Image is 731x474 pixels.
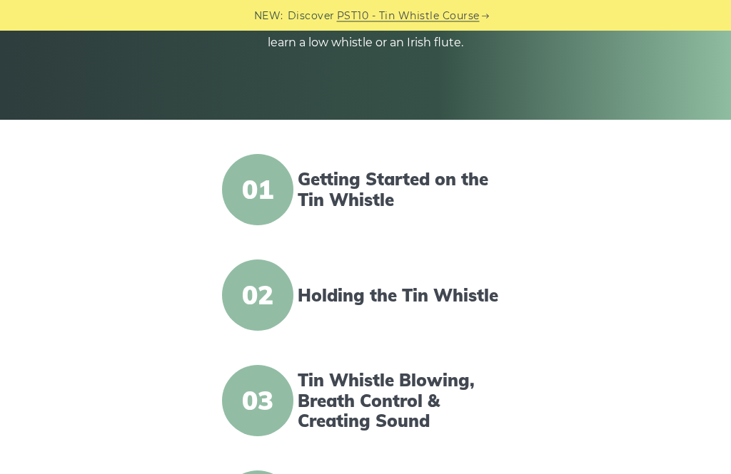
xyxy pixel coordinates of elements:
span: 02 [222,260,293,331]
span: 01 [222,155,293,226]
a: Holding the Tin Whistle [298,286,513,306]
a: PST10 - Tin Whistle Course [337,8,480,24]
a: Getting Started on the Tin Whistle [298,170,513,211]
a: Tin Whistle Blowing, Breath Control & Creating Sound [298,371,513,432]
span: Discover [288,8,335,24]
span: NEW: [254,8,283,24]
span: 03 [222,366,293,437]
